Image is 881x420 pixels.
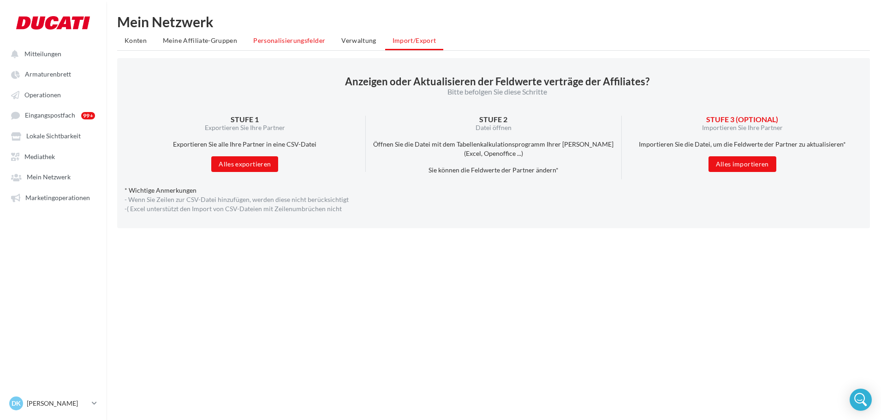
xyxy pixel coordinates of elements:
a: Mein Netzwerk [6,168,101,185]
span: Verwaltung [341,36,376,44]
button: Alles importieren [708,156,776,172]
p: Stufe 3 (Optional) [622,116,863,123]
p: Importieren Sie Ihre Partner [622,123,863,132]
span: Konten [125,36,147,44]
p: Exportieren Sie alle Ihre Partner in eine CSV-Datei [125,140,365,149]
span: DK [12,399,21,408]
a: Mediathek [6,148,101,165]
p: - Wenn Sie Zeilen zur CSV-Datei hinzufügen, werden diese nicht berücksichtigt [125,195,848,204]
span: Eingangspostfach [25,112,75,119]
p: Importieren Sie die Datei, um die Feldwerte der Partner zu aktualisieren* [622,140,863,149]
span: Mediathek [24,153,55,160]
a: Operationen [6,86,101,103]
div: 99+ [81,112,95,119]
button: Mitteilungen [6,45,97,62]
a: Eingangspostfach 99+ [6,106,101,124]
span: Armaturenbrett [25,71,71,78]
p: Bitte befolgen Sie diese Schritte [125,87,870,97]
span: Mitteilungen [24,50,61,58]
p: Anzeigen oder Aktualisieren der Feldwerte verträge der Affiliates? [125,77,870,87]
p: Stufe 1 [125,116,365,123]
span: Meine Affiliate-Gruppen [163,36,237,44]
p: -( Excel unterstützt den Import von CSV-Dateien mit Zeilenumbrüchen nicht [125,204,848,213]
span: Mein Netzwerk [27,173,71,181]
a: Lokale Sichtbarkeit [6,127,101,144]
p: Stufe 2 [373,116,614,123]
span: Personalisierungsfelder [253,36,325,44]
span: Operationen [24,91,61,99]
p: Sie können die Feldwerte der Partner ändern* [373,166,614,175]
p: Exportieren Sie Ihre Partner [125,123,365,132]
a: Armaturenbrett [6,65,101,82]
span: Marketingoperationen [25,194,90,201]
p: Öffnen Sie die Datei mit dem Tabellenkalkulationsprogramm Ihrer [PERSON_NAME] (Excel, Openoffice ... [373,140,614,158]
button: Alles exportieren [211,156,278,172]
a: DK [PERSON_NAME] [7,395,99,412]
p: Datei öffnen [373,123,614,132]
a: Marketingoperationen [6,189,101,206]
span: Lokale Sichtbarkeit [26,132,81,140]
div: Open Intercom Messenger [850,389,872,411]
p: [PERSON_NAME] [27,399,88,408]
p: * Wichtige Anmerkungen [125,186,848,195]
div: Mein Netzwerk [117,15,870,29]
